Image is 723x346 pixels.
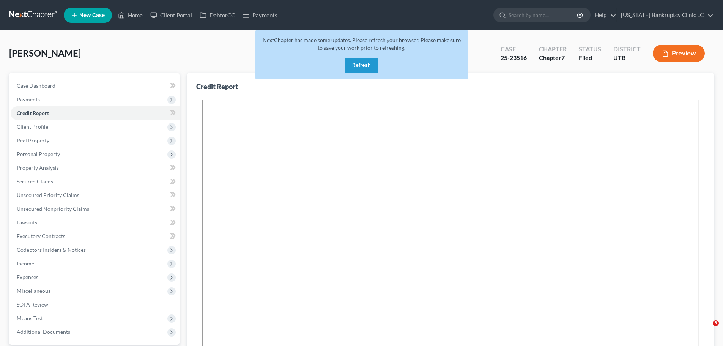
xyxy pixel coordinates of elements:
[263,37,461,51] span: NextChapter has made some updates. Please refresh your browser. Please make sure to save your wor...
[17,288,50,294] span: Miscellaneous
[345,58,378,73] button: Refresh
[17,260,34,267] span: Income
[11,229,180,243] a: Executory Contracts
[17,137,49,144] span: Real Property
[17,192,79,198] span: Unsecured Priority Claims
[579,54,601,62] div: Filed
[239,8,281,22] a: Payments
[17,164,59,171] span: Property Analysis
[11,175,180,188] a: Secured Claims
[17,219,37,226] span: Lawsuits
[17,110,49,116] span: Credit Report
[613,54,641,62] div: UTB
[653,45,705,62] button: Preview
[613,45,641,54] div: District
[9,47,81,58] span: [PERSON_NAME]
[17,274,38,280] span: Expenses
[539,45,567,54] div: Chapter
[11,79,180,93] a: Case Dashboard
[17,315,43,321] span: Means Test
[11,161,180,175] a: Property Analysis
[501,54,527,62] div: 25-23516
[591,8,616,22] a: Help
[11,216,180,229] a: Lawsuits
[17,151,60,157] span: Personal Property
[11,202,180,216] a: Unsecured Nonpriority Claims
[17,246,86,253] span: Codebtors Insiders & Notices
[501,45,527,54] div: Case
[114,8,146,22] a: Home
[196,8,239,22] a: DebtorCC
[17,82,55,89] span: Case Dashboard
[11,188,180,202] a: Unsecured Priority Claims
[539,54,567,62] div: Chapter
[713,320,719,326] span: 3
[11,298,180,311] a: SOFA Review
[17,233,65,239] span: Executory Contracts
[17,205,89,212] span: Unsecured Nonpriority Claims
[17,123,48,130] span: Client Profile
[617,8,714,22] a: [US_STATE] Bankruptcy Clinic LC
[146,8,196,22] a: Client Portal
[579,45,601,54] div: Status
[17,178,53,185] span: Secured Claims
[17,96,40,103] span: Payments
[196,82,238,91] div: Credit Report
[17,301,48,308] span: SOFA Review
[17,329,70,335] span: Additional Documents
[509,8,578,22] input: Search by name...
[561,54,565,61] span: 7
[79,13,105,18] span: New Case
[697,320,715,338] iframe: Intercom live chat
[11,106,180,120] a: Credit Report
